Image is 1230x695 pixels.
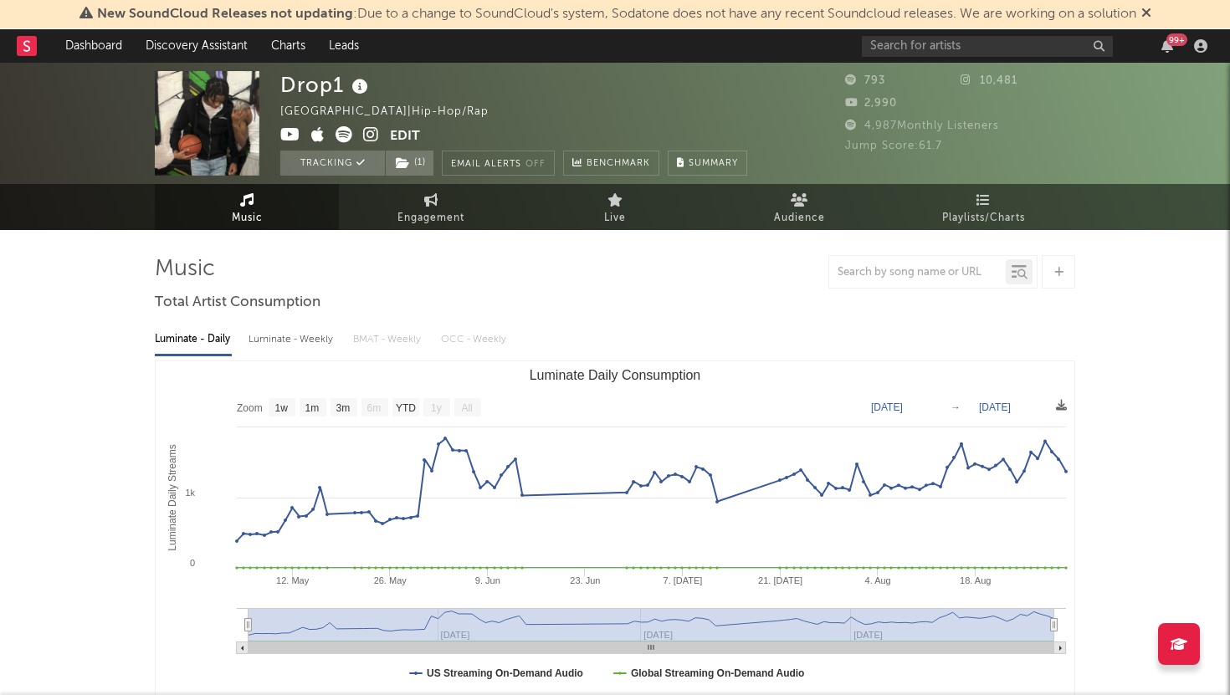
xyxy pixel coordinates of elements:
span: Audience [774,208,825,228]
text: 26. May [374,575,407,585]
text: 0 [190,558,195,568]
a: Engagement [339,184,523,230]
a: Audience [707,184,891,230]
text: [DATE] [871,401,903,413]
a: Leads [317,29,371,63]
div: [GEOGRAPHIC_DATA] | Hip-Hop/Rap [280,102,508,122]
text: 9. Jun [475,575,500,585]
span: Engagement [397,208,464,228]
text: 21. [DATE] [758,575,802,585]
span: ( 1 ) [385,151,434,176]
button: Email AlertsOff [442,151,555,176]
span: Total Artist Consumption [155,293,320,313]
button: Tracking [280,151,385,176]
span: : Due to a change to SoundCloud's system, Sodatone does not have any recent Soundcloud releases. ... [97,8,1136,21]
text: Global Streaming On-Demand Audio [631,667,805,679]
text: [DATE] [979,401,1011,413]
text: 18. Aug [960,575,991,585]
button: Edit [390,126,420,147]
span: Music [232,208,263,228]
span: Jump Score: 61.7 [845,141,942,151]
button: 99+ [1161,39,1173,53]
span: 4,987 Monthly Listeners [845,120,999,131]
text: 1w [275,402,289,414]
a: Playlists/Charts [891,184,1075,230]
span: Playlists/Charts [942,208,1025,228]
span: Summary [689,159,738,168]
text: YTD [396,402,416,414]
span: Benchmark [587,154,650,174]
span: New SoundCloud Releases not updating [97,8,353,21]
div: Luminate - Daily [155,325,232,354]
input: Search for artists [862,36,1113,57]
div: 99 + [1166,33,1187,46]
text: → [951,401,961,413]
span: Dismiss [1141,8,1151,21]
a: Discovery Assistant [134,29,259,63]
text: 3m [336,402,351,414]
text: 23. Jun [570,575,600,585]
span: 793 [845,75,885,86]
div: Luminate - Weekly [249,325,336,354]
a: Live [523,184,707,230]
text: 6m [367,402,382,414]
input: Search by song name or URL [829,266,1006,279]
button: (1) [386,151,433,176]
text: 1k [185,488,195,498]
em: Off [525,160,546,169]
text: Luminate Daily Streams [167,444,178,550]
text: 1m [305,402,320,414]
span: 2,990 [845,98,897,109]
a: Benchmark [563,151,659,176]
text: Zoom [237,402,263,414]
button: Summary [668,151,747,176]
text: Luminate Daily Consumption [530,368,701,382]
text: 12. May [276,575,310,585]
span: 10,481 [961,75,1017,86]
text: 4. Aug [865,575,891,585]
a: Music [155,184,339,230]
a: Charts [259,29,317,63]
span: Live [604,208,626,228]
text: US Streaming On-Demand Audio [427,667,583,679]
div: Drop1 [280,71,372,99]
text: All [461,402,472,414]
text: 7. [DATE] [664,575,703,585]
a: Dashboard [54,29,134,63]
text: 1y [431,402,442,414]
